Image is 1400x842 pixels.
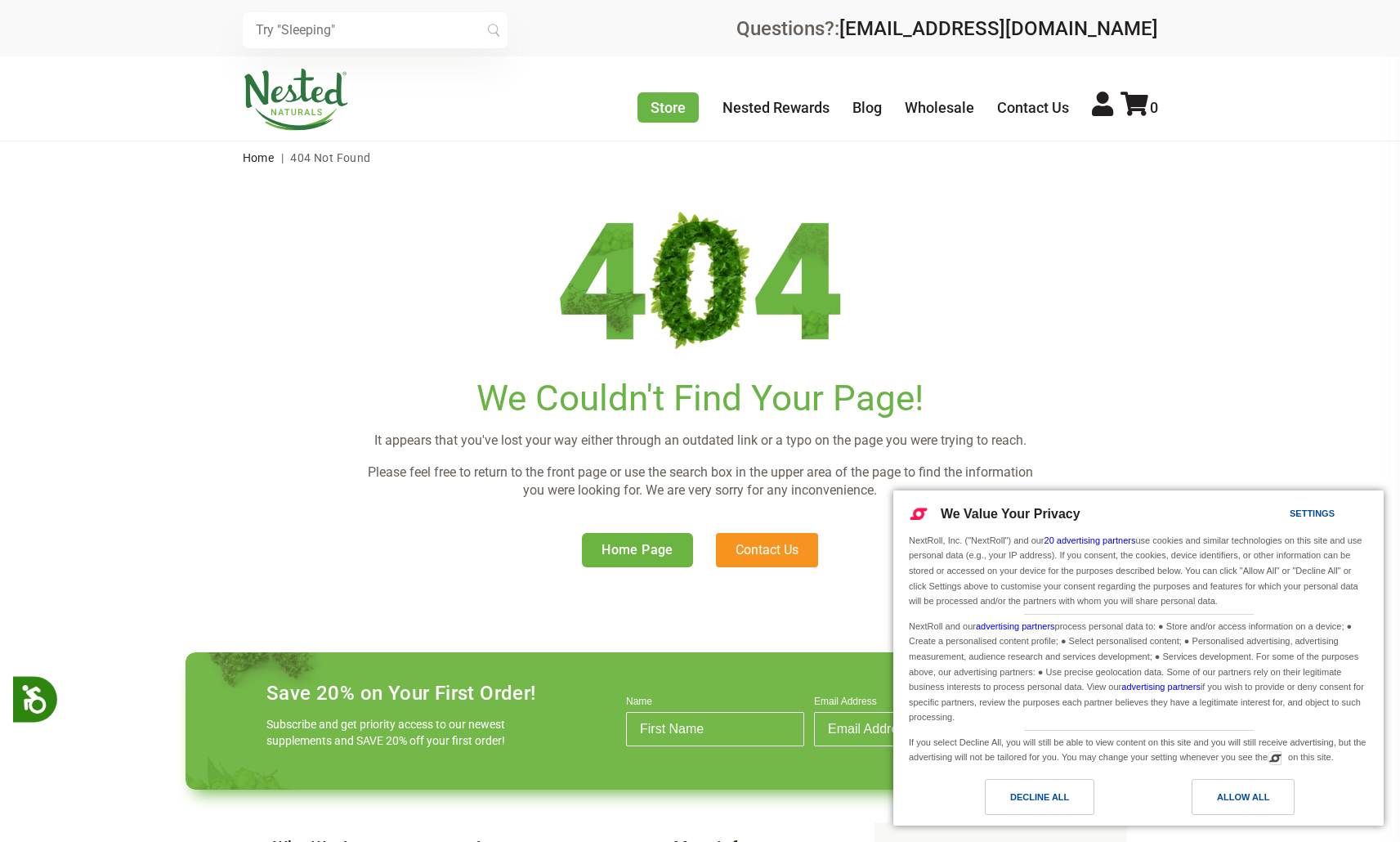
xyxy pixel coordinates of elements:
a: [EMAIL_ADDRESS][DOMAIN_NAME] [839,17,1158,40]
label: Name [626,696,804,712]
h4: Save 20% on Your First Order! [266,682,536,705]
p: Please feel free to return to the front page or use the search box in the upper area of the page ... [362,464,1039,500]
a: 0 [1120,99,1158,116]
a: Contact Us [997,99,1069,116]
a: Blog [852,99,882,116]
a: Home [243,151,275,164]
a: Allow All [1138,779,1374,823]
img: Nested Naturals [243,69,349,131]
div: Allow All [1217,788,1269,806]
p: It appears that you've lost your way either through an outdated link or a typo on the page you we... [362,432,1039,450]
a: Wholesale [905,99,974,116]
input: Try "Sleeping" [243,12,508,48]
div: Settings [1290,504,1335,522]
span: 404 Not Found [290,151,370,164]
a: advertising partners [1121,682,1201,692]
div: NextRoll and our process personal data to: ● Store and/or access information on a device; ● Creat... [906,615,1371,727]
a: Settings [1261,500,1300,531]
div: Decline All [1010,788,1069,806]
a: advertising partners [976,621,1055,631]
h1: We Couldn't Find Your Page! [362,378,1039,419]
img: 404.png [559,207,841,361]
span: We Value Your Privacy [941,507,1080,521]
input: Email Address [814,712,992,746]
div: If you select Decline All, you will still be able to view content on this site and you will still... [906,731,1371,767]
span: 0 [1150,99,1158,116]
label: Email Address [814,696,992,712]
div: NextRoll, Inc. ("NextRoll") and our use cookies and similar technologies on this site and use per... [906,531,1371,611]
a: Home Page [582,533,693,567]
a: Decline All [903,779,1138,823]
p: Subscribe and get priority access to our newest supplements and SAVE 20% off your first order! [266,716,512,749]
a: Contact Us [716,533,818,567]
a: Nested Rewards [722,99,830,116]
input: First Name [626,712,804,746]
div: Questions?: [736,19,1158,38]
span: | [277,151,288,164]
a: 20 advertising partners [1044,535,1136,545]
nav: breadcrumbs [243,141,1158,174]
a: Store [637,92,699,123]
